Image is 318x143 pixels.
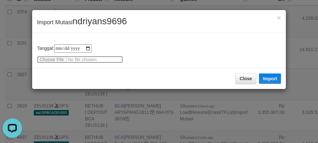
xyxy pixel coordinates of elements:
button: Import [259,73,281,84]
button: Close [277,14,281,21]
span: × [277,14,281,21]
span: Import Mutasi [37,19,127,26]
button: Open LiveChat chat widget [3,3,22,22]
button: Close [235,73,256,84]
span: ndriyans9696 [72,16,127,26]
div: Tanggal: [37,44,281,63]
